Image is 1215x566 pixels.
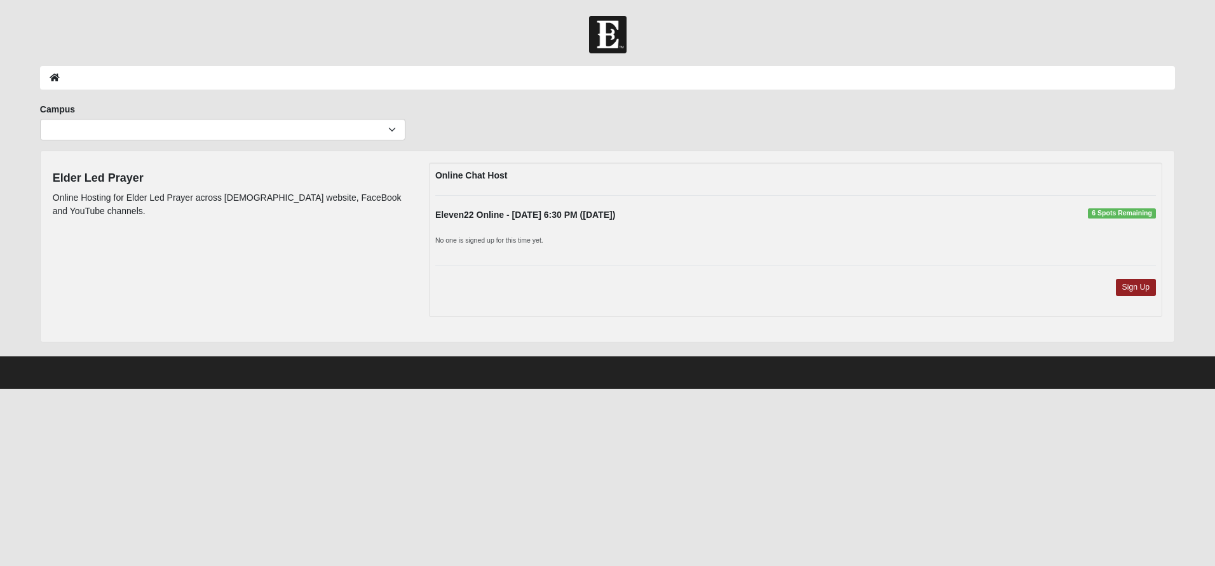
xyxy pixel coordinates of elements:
span: 6 Spots Remaining [1088,208,1156,219]
strong: Online Chat Host [435,170,508,180]
small: No one is signed up for this time yet. [435,236,543,244]
strong: Eleven22 Online - [DATE] 6:30 PM ([DATE]) [435,210,615,220]
a: Sign Up [1116,279,1157,296]
p: Online Hosting for Elder Led Prayer across [DEMOGRAPHIC_DATA] website, FaceBook and YouTube chann... [53,191,410,218]
h4: Elder Led Prayer [53,172,410,185]
img: Church of Eleven22 Logo [589,16,627,53]
label: Campus [40,103,75,116]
